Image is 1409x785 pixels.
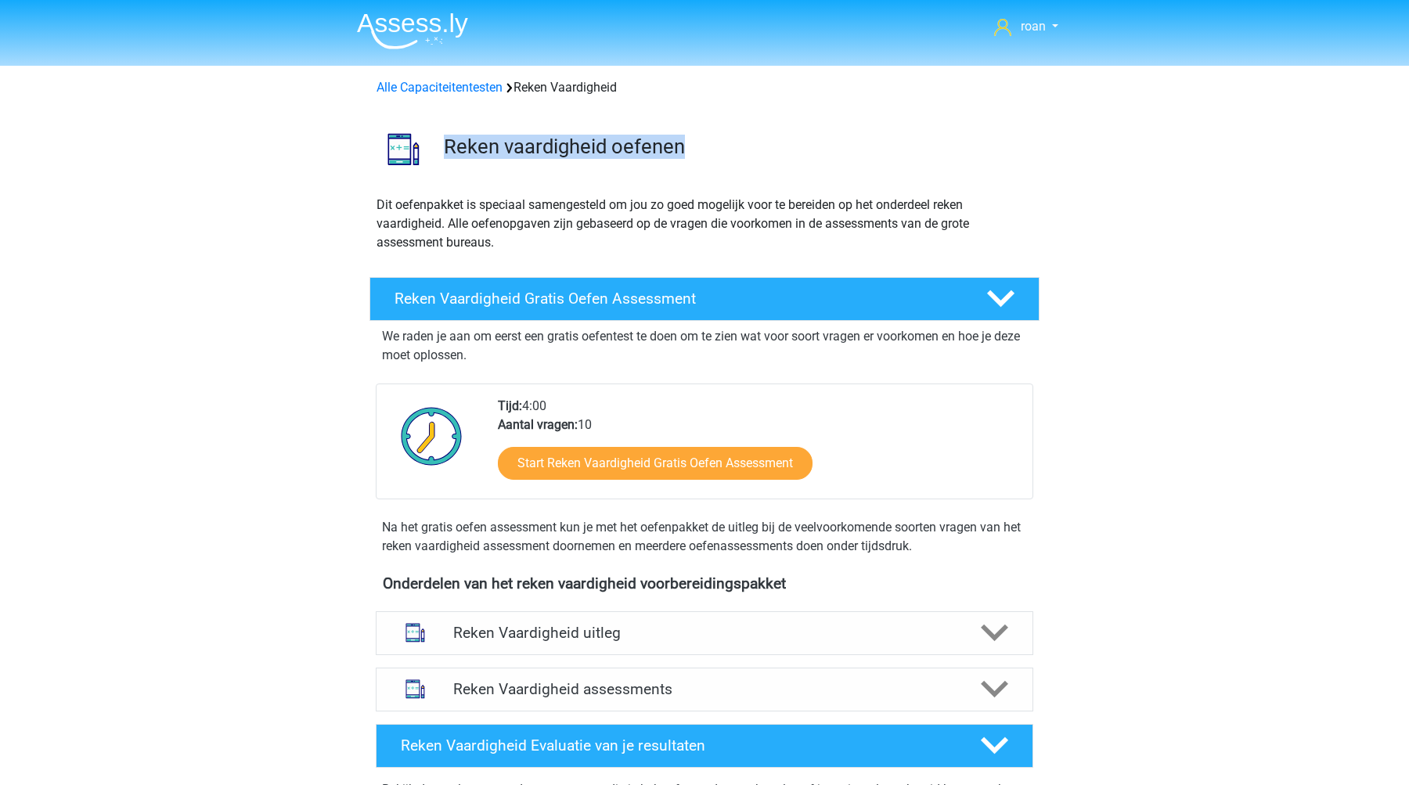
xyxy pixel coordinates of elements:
[370,116,437,182] img: reken vaardigheid
[369,724,1040,768] a: Reken Vaardigheid Evaluatie van je resultaten
[369,668,1040,711] a: assessments Reken Vaardigheid assessments
[498,417,578,432] b: Aantal vragen:
[395,290,961,308] h4: Reken Vaardigheid Gratis Oefen Assessment
[383,574,1026,592] h4: Onderdelen van het reken vaardigheid voorbereidingspakket
[382,327,1027,365] p: We raden je aan om eerst een gratis oefentest te doen om te zien wat voor soort vragen er voorkom...
[357,13,468,49] img: Assessly
[395,613,435,653] img: reken vaardigheid uitleg
[376,518,1033,556] div: Na het gratis oefen assessment kun je met het oefenpakket de uitleg bij de veelvoorkomende soorte...
[1021,19,1046,34] span: roan
[453,680,956,698] h4: Reken Vaardigheid assessments
[486,397,1032,499] div: 4:00 10
[369,611,1040,655] a: uitleg Reken Vaardigheid uitleg
[377,80,503,95] a: Alle Capaciteitentesten
[377,196,1032,252] p: Dit oefenpakket is speciaal samengesteld om jou zo goed mogelijk voor te bereiden op het onderdee...
[444,135,1027,159] h3: Reken vaardigheid oefenen
[392,397,471,475] img: Klok
[395,669,435,709] img: reken vaardigheid assessments
[498,447,813,480] a: Start Reken Vaardigheid Gratis Oefen Assessment
[988,17,1065,36] a: roan
[370,78,1039,97] div: Reken Vaardigheid
[363,277,1046,321] a: Reken Vaardigheid Gratis Oefen Assessment
[453,624,956,642] h4: Reken Vaardigheid uitleg
[401,736,956,754] h4: Reken Vaardigheid Evaluatie van je resultaten
[498,398,522,413] b: Tijd:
